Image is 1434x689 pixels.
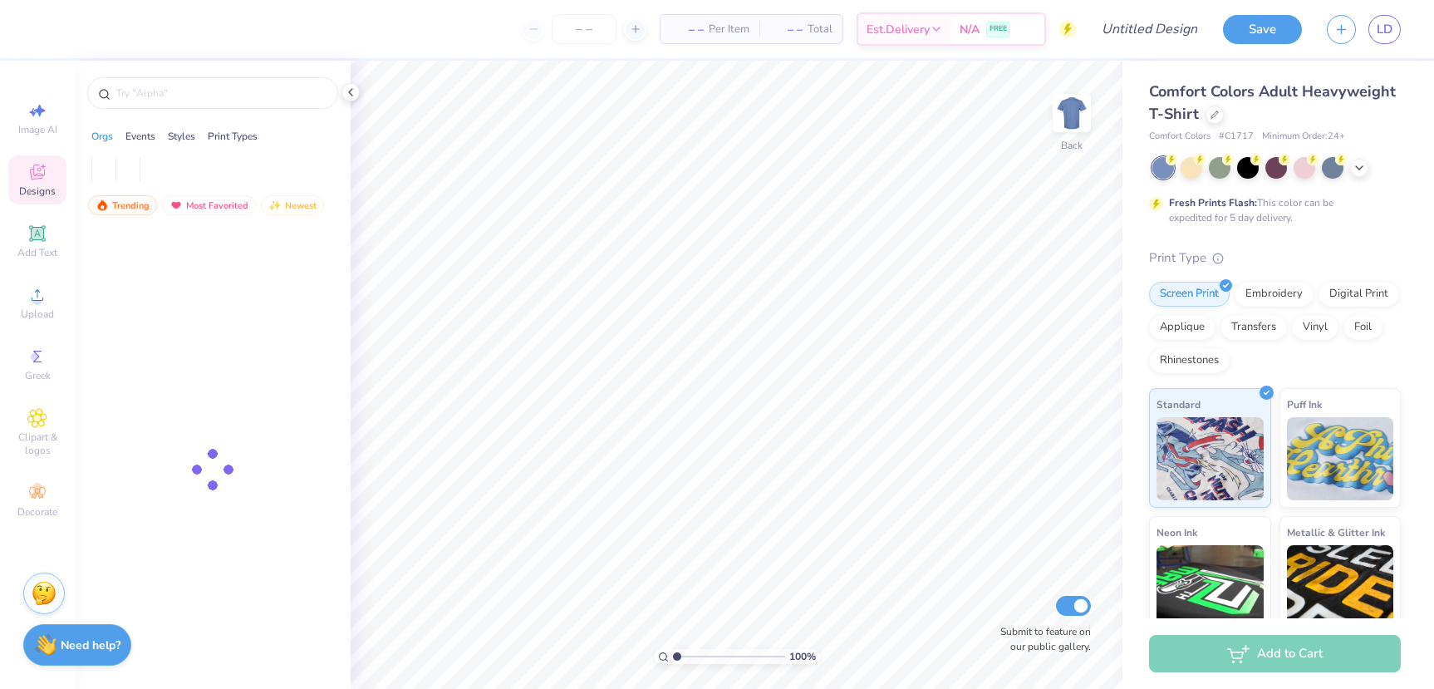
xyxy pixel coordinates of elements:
input: Try "Alpha" [115,85,327,101]
span: N/A [960,21,980,38]
span: Greek [25,369,51,382]
div: Styles [168,129,195,144]
div: Rhinestones [1149,348,1230,373]
span: LD [1377,20,1392,39]
div: Embroidery [1235,282,1314,307]
img: Standard [1157,417,1264,500]
span: Metallic & Glitter Ink [1287,524,1385,541]
img: Back [1055,96,1088,130]
span: Neon Ink [1157,524,1197,541]
span: Comfort Colors [1149,130,1211,144]
span: Est. Delivery [867,21,930,38]
div: Events [125,129,155,144]
div: Orgs [91,129,113,144]
div: Trending [88,195,157,215]
div: Back [1061,138,1083,153]
div: Digital Print [1319,282,1399,307]
span: Comfort Colors Adult Heavyweight T-Shirt [1149,81,1396,124]
div: Print Types [208,129,258,144]
strong: Fresh Prints Flash: [1169,196,1257,209]
span: Add Text [17,246,57,259]
input: Untitled Design [1088,12,1211,46]
input: – – [552,14,616,44]
span: – – [769,21,803,38]
span: 100 % [789,649,816,664]
img: trending.gif [96,199,109,211]
div: Transfers [1220,315,1287,340]
div: Newest [261,195,324,215]
img: Metallic & Glitter Ink [1287,545,1394,628]
div: This color can be expedited for 5 day delivery. [1169,195,1373,225]
a: LD [1368,15,1401,44]
div: Foil [1343,315,1382,340]
span: Per Item [709,21,749,38]
span: Image AI [18,123,57,136]
img: most_fav.gif [169,199,183,211]
div: Most Favorited [162,195,256,215]
span: Standard [1157,396,1201,413]
span: – – [670,21,704,38]
span: Designs [19,185,56,198]
label: Submit to feature on our public gallery. [991,624,1091,654]
span: FREE [990,23,1007,35]
div: Applique [1149,315,1215,340]
span: Decorate [17,505,57,519]
button: Save [1223,15,1302,44]
span: Upload [21,308,54,321]
span: Total [808,21,832,38]
span: # C1717 [1219,130,1254,144]
div: Screen Print [1149,282,1230,307]
div: Print Type [1149,249,1401,268]
img: Puff Ink [1287,417,1394,500]
img: Newest.gif [268,199,282,211]
span: Minimum Order: 24 + [1262,130,1345,144]
span: Puff Ink [1287,396,1322,413]
strong: Need help? [61,637,120,653]
span: Clipart & logos [8,431,66,457]
img: Neon Ink [1157,545,1264,628]
div: Vinyl [1292,315,1338,340]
